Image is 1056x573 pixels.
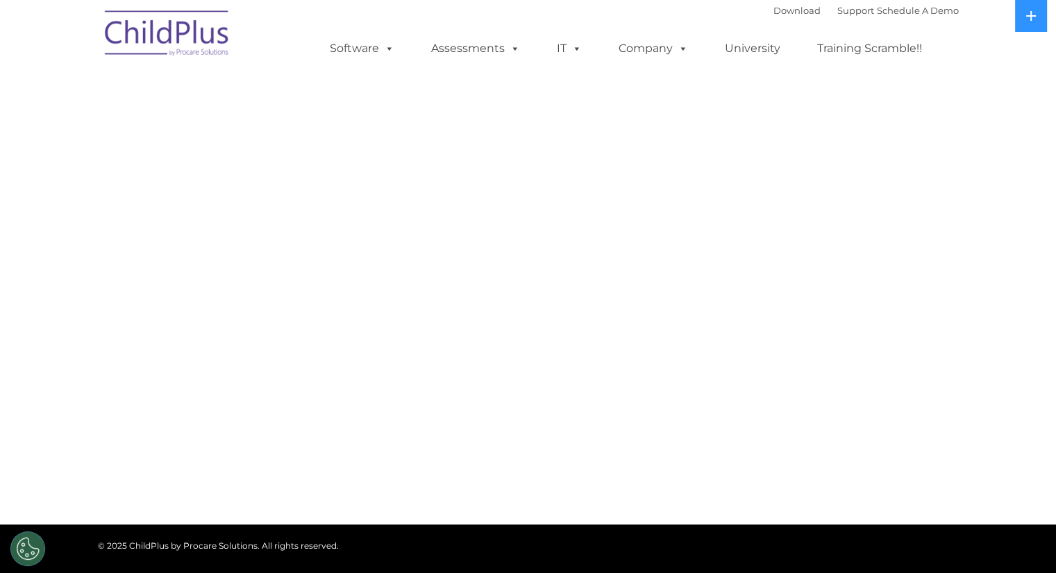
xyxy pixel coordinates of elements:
font: | [773,5,959,16]
a: Support [837,5,874,16]
button: Cookies Settings [10,531,45,566]
a: Schedule A Demo [877,5,959,16]
iframe: Form 0 [108,241,948,345]
img: ChildPlus by Procare Solutions [98,1,237,70]
a: Download [773,5,821,16]
span: © 2025 ChildPlus by Procare Solutions. All rights reserved. [98,540,339,551]
a: Software [316,35,408,62]
a: Company [605,35,702,62]
a: University [711,35,794,62]
a: Training Scramble!! [803,35,936,62]
a: IT [543,35,596,62]
a: Assessments [417,35,534,62]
